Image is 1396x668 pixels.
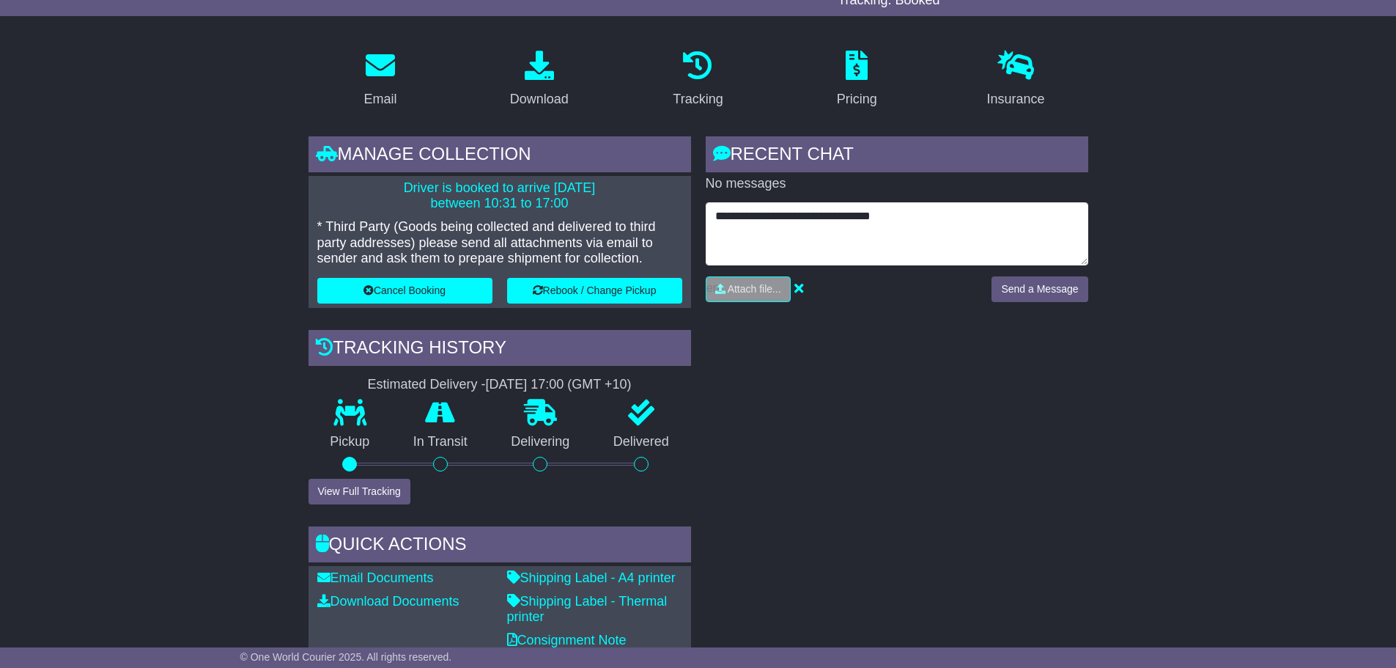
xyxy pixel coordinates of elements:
[317,180,682,212] p: Driver is booked to arrive [DATE] between 10:31 to 17:00
[309,377,691,393] div: Estimated Delivery -
[317,594,459,609] a: Download Documents
[507,570,676,585] a: Shipping Label - A4 printer
[490,434,592,450] p: Delivering
[987,89,1045,109] div: Insurance
[391,434,490,450] p: In Transit
[486,377,632,393] div: [DATE] 17:00 (GMT +10)
[510,89,569,109] div: Download
[827,45,887,114] a: Pricing
[309,526,691,566] div: Quick Actions
[507,594,668,625] a: Shipping Label - Thermal printer
[501,45,578,114] a: Download
[354,45,406,114] a: Email
[507,633,627,647] a: Consignment Note
[991,276,1087,302] button: Send a Message
[591,434,691,450] p: Delivered
[317,219,682,267] p: * Third Party (Goods being collected and delivered to third party addresses) please send all atta...
[507,278,682,304] button: Rebook / Change Pickup
[978,45,1055,114] a: Insurance
[317,278,492,304] button: Cancel Booking
[706,176,1088,192] p: No messages
[663,45,732,114] a: Tracking
[240,651,452,663] span: © One World Courier 2025. All rights reserved.
[363,89,396,109] div: Email
[309,479,410,504] button: View Full Tracking
[837,89,877,109] div: Pricing
[706,136,1088,176] div: RECENT CHAT
[309,136,691,176] div: Manage collection
[673,89,723,109] div: Tracking
[317,570,434,585] a: Email Documents
[309,330,691,370] div: Tracking history
[309,434,392,450] p: Pickup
